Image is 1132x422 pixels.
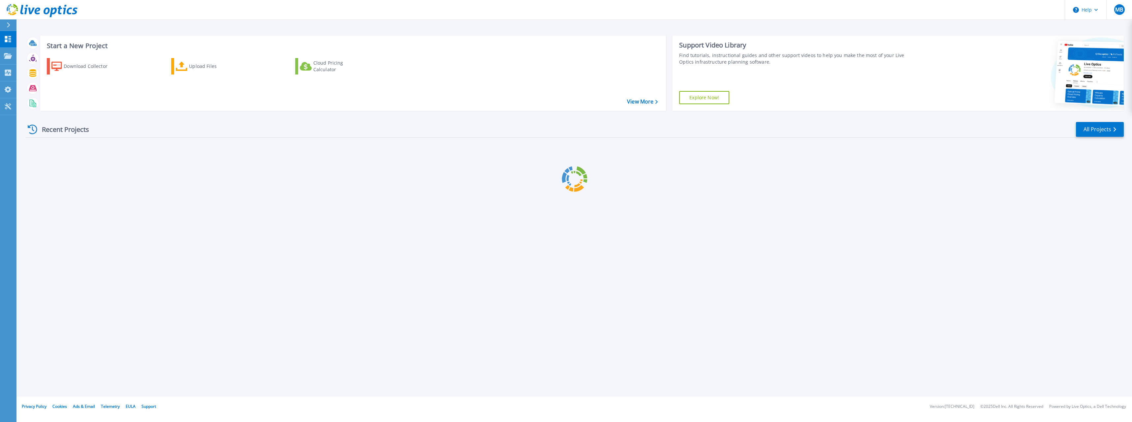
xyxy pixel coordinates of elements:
[141,404,156,409] a: Support
[22,404,47,409] a: Privacy Policy
[101,404,120,409] a: Telemetry
[295,58,369,75] a: Cloud Pricing Calculator
[189,60,242,73] div: Upload Files
[679,91,729,104] a: Explore Now!
[47,42,657,49] h3: Start a New Project
[980,405,1043,409] li: © 2025 Dell Inc. All Rights Reserved
[47,58,120,75] a: Download Collector
[313,60,366,73] div: Cloud Pricing Calculator
[930,405,974,409] li: Version: [TECHNICAL_ID]
[73,404,95,409] a: Ads & Email
[679,41,915,49] div: Support Video Library
[126,404,136,409] a: EULA
[627,99,658,105] a: View More
[1076,122,1124,137] a: All Projects
[64,60,116,73] div: Download Collector
[1049,405,1126,409] li: Powered by Live Optics, a Dell Technology
[1115,7,1123,12] span: MB
[171,58,245,75] a: Upload Files
[25,121,98,137] div: Recent Projects
[52,404,67,409] a: Cookies
[679,52,915,65] div: Find tutorials, instructional guides and other support videos to help you make the most of your L...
